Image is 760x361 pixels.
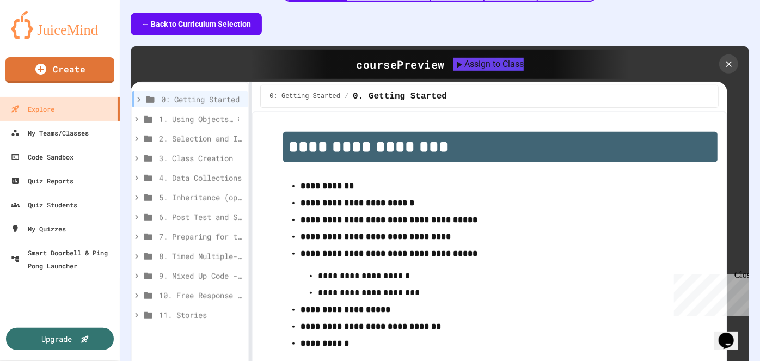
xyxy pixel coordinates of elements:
[11,222,66,235] div: My Quizzes
[159,192,244,203] span: 5. Inheritance (optional)
[670,270,749,316] iframe: chat widget
[159,133,244,144] span: 2. Selection and Iteration
[159,113,233,125] span: 1. Using Objects and Methods
[11,174,73,187] div: Quiz Reports
[131,13,262,35] button: ← Back to Curriculum Selection
[159,211,244,223] span: 6. Post Test and Survey
[159,231,244,242] span: 7. Preparing for the Exam
[11,102,54,115] div: Explore
[159,309,244,321] span: 11. Stories
[159,290,244,301] span: 10. Free Response Practice
[345,92,348,101] span: /
[356,56,445,72] div: course Preview
[453,58,524,71] button: Assign to Class
[159,270,244,282] span: 9. Mixed Up Code - Free Response Practice
[5,57,114,83] a: Create
[4,4,75,69] div: Chat with us now!Close
[42,333,72,345] div: Upgrade
[11,198,77,211] div: Quiz Students
[714,317,749,350] iframe: chat widget
[11,150,73,163] div: Code Sandbox
[353,90,447,103] span: 0. Getting Started
[233,114,244,125] button: More options
[159,152,244,164] span: 3. Class Creation
[161,94,244,105] span: 0: Getting Started
[159,250,244,262] span: 8. Timed Multiple-Choice Exams
[269,92,340,101] span: 0: Getting Started
[11,11,109,39] img: logo-orange.svg
[11,246,115,272] div: Smart Doorbell & Ping Pong Launcher
[159,172,244,183] span: 4. Data Collections
[11,126,89,139] div: My Teams/Classes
